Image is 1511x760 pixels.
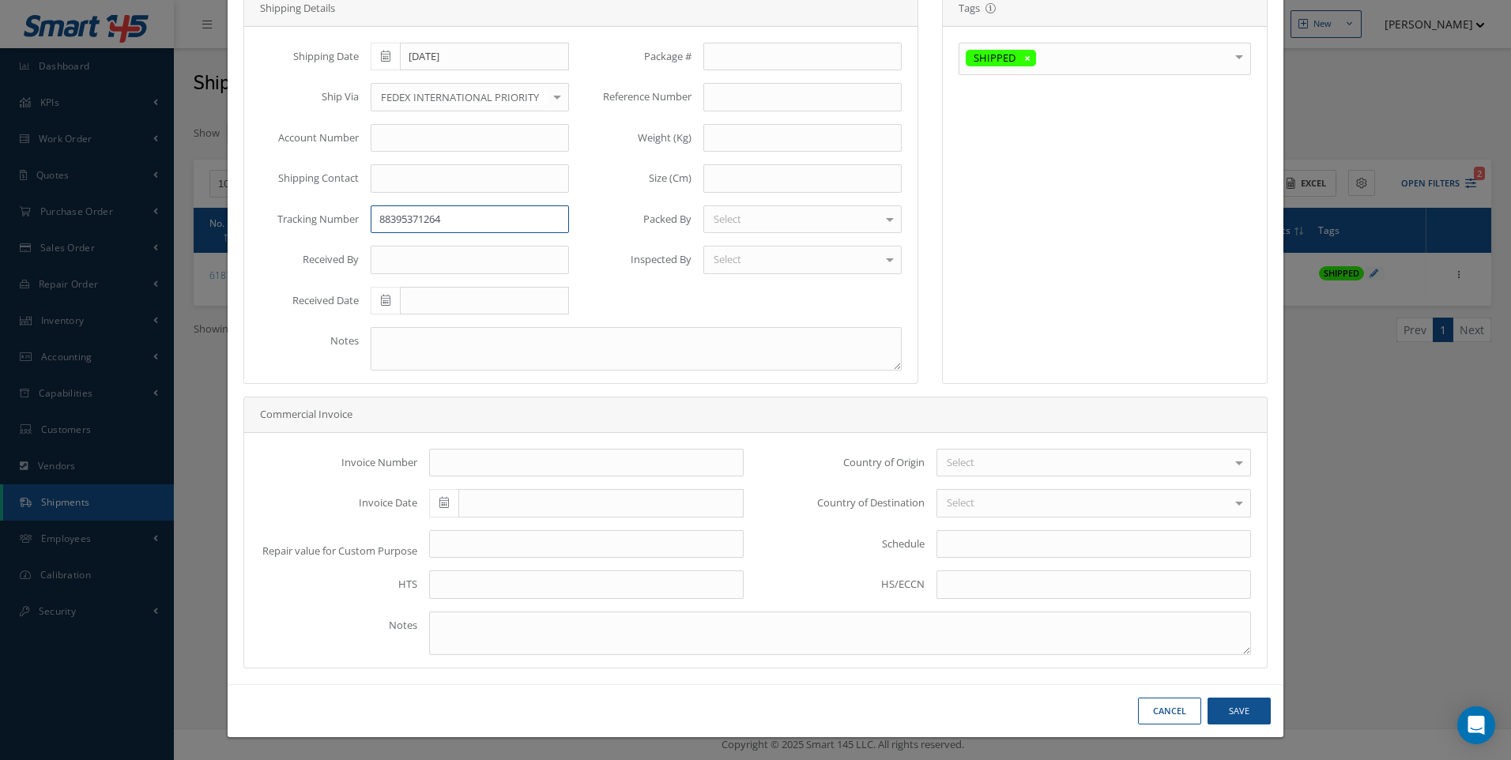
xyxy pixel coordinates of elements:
span: Select [710,252,741,268]
button: Save [1208,698,1271,725]
button: Cancel [1138,698,1201,725]
label: Schedule [755,536,925,552]
label: Notes [248,618,417,634]
span: Select [943,455,974,471]
label: Repair value for Custom Purpose [248,544,417,558]
label: Inspected By [581,252,691,268]
label: Reference Number [581,89,691,105]
label: Tracking Number [248,212,359,228]
span: SHIPPED [974,51,1015,65]
label: HS/ECCN [755,577,925,593]
div: Open Intercom Messenger [1457,706,1495,744]
span: Select [943,495,974,511]
label: Shipping Date [248,49,359,65]
label: Invoice Date [248,495,417,511]
label: Account Number [248,130,359,146]
label: Package # [581,49,691,65]
span: Select [710,212,741,228]
label: Received Date [248,293,359,309]
label: Shipping Contact [248,171,359,186]
label: Country of Origin [755,455,925,471]
label: Weight (Kg) [581,130,691,146]
label: Invoice Number [248,455,417,471]
label: Size (Cm) [581,171,691,186]
label: Ship Via [248,89,359,105]
label: Received By [248,252,359,268]
span: FEDEX INTERNATIONAL PRIORITY [377,89,548,105]
label: Country of Destination [755,495,925,511]
label: Packed By [581,212,691,228]
label: HTS [248,577,417,593]
label: Notes [248,333,359,349]
div: Commercial Invoice [244,397,1267,433]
